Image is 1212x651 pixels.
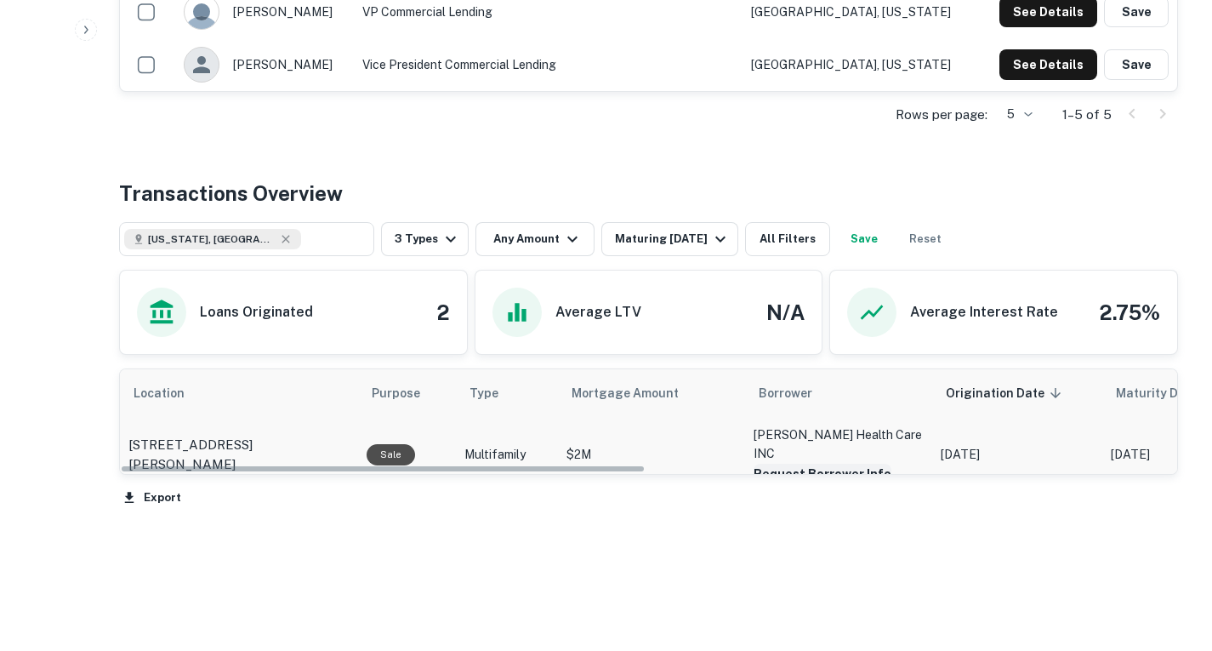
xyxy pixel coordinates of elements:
span: Origination Date [946,383,1067,403]
button: Save your search to get updates of matches that match your search criteria. [837,222,891,256]
span: Location [134,383,207,403]
div: 5 [994,102,1035,127]
h6: Loans Originated [200,302,313,323]
p: $2M [566,446,737,464]
button: Save [1104,49,1169,80]
h6: Average LTV [555,302,641,323]
button: Reset [898,222,953,256]
button: Maturing [DATE] [601,222,738,256]
h6: Average Interest Rate [910,302,1058,323]
span: Purpose [372,383,442,403]
a: [STREET_ADDRESS][PERSON_NAME] [128,435,350,475]
button: Request Borrower Info [754,464,891,484]
p: [DATE] [941,446,1094,464]
span: [US_STATE], [GEOGRAPHIC_DATA] [148,231,276,247]
div: [PERSON_NAME] [184,47,345,83]
h4: N/A [766,297,805,328]
td: Vice President Commercial Lending [354,38,743,91]
th: Location [120,369,358,417]
td: [GEOGRAPHIC_DATA], [US_STATE] [743,38,976,91]
th: Origination Date [932,369,1102,417]
p: Rows per page: [896,105,987,125]
span: Mortgage Amount [572,383,701,403]
div: Sale [367,444,415,465]
span: Borrower [759,383,812,403]
th: Mortgage Amount [558,369,745,417]
button: Any Amount [475,222,595,256]
h6: Maturity Date [1116,384,1198,403]
p: 1–5 of 5 [1062,105,1112,125]
button: 3 Types [381,222,469,256]
h4: Transactions Overview [119,178,343,208]
button: Export [119,485,185,511]
h4: 2 [436,297,450,328]
th: Type [456,369,558,417]
iframe: Chat Widget [1127,515,1212,597]
th: Borrower [745,369,932,417]
h4: 2.75% [1099,297,1160,328]
th: Purpose [358,369,456,417]
p: Multifamily [464,446,549,464]
p: [PERSON_NAME] Health Care INC [754,425,924,463]
button: See Details [999,49,1097,80]
button: All Filters [745,222,830,256]
span: Type [469,383,498,403]
div: scrollable content [120,369,1177,474]
div: Maturing [DATE] [615,229,731,249]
